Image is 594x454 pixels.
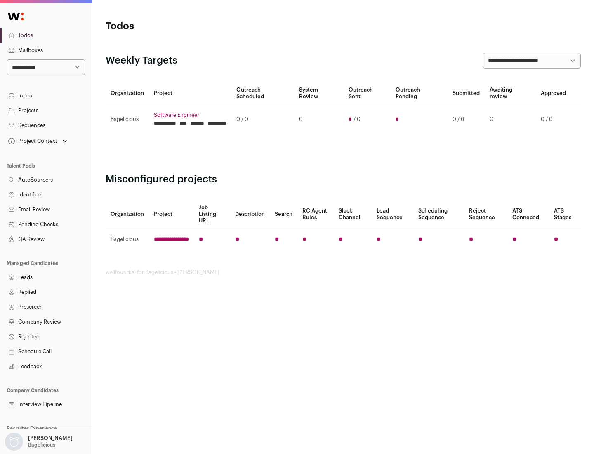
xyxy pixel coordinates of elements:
[448,82,485,105] th: Submitted
[106,54,177,67] h2: Weekly Targets
[297,199,333,229] th: RC Agent Rules
[536,105,571,134] td: 0 / 0
[485,82,536,105] th: Awaiting review
[294,82,343,105] th: System Review
[294,105,343,134] td: 0
[413,199,464,229] th: Scheduling Sequence
[507,199,549,229] th: ATS Conneced
[149,199,194,229] th: Project
[28,435,73,442] p: [PERSON_NAME]
[549,199,581,229] th: ATS Stages
[194,199,230,229] th: Job Listing URL
[106,229,149,250] td: Bagelicious
[391,82,447,105] th: Outreach Pending
[334,199,372,229] th: Slack Channel
[372,199,413,229] th: Lead Sequence
[270,199,297,229] th: Search
[154,112,226,118] a: Software Engineer
[7,135,69,147] button: Open dropdown
[28,442,55,448] p: Bagelicious
[536,82,571,105] th: Approved
[3,8,28,25] img: Wellfound
[3,433,74,451] button: Open dropdown
[344,82,391,105] th: Outreach Sent
[448,105,485,134] td: 0 / 6
[106,20,264,33] h1: Todos
[7,138,57,144] div: Project Context
[230,199,270,229] th: Description
[231,82,294,105] th: Outreach Scheduled
[231,105,294,134] td: 0 / 0
[106,105,149,134] td: Bagelicious
[106,173,581,186] h2: Misconfigured projects
[106,199,149,229] th: Organization
[485,105,536,134] td: 0
[106,82,149,105] th: Organization
[354,116,361,123] span: / 0
[149,82,231,105] th: Project
[5,433,23,451] img: nopic.png
[106,269,581,276] footer: wellfound:ai for Bagelicious - [PERSON_NAME]
[464,199,508,229] th: Reject Sequence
